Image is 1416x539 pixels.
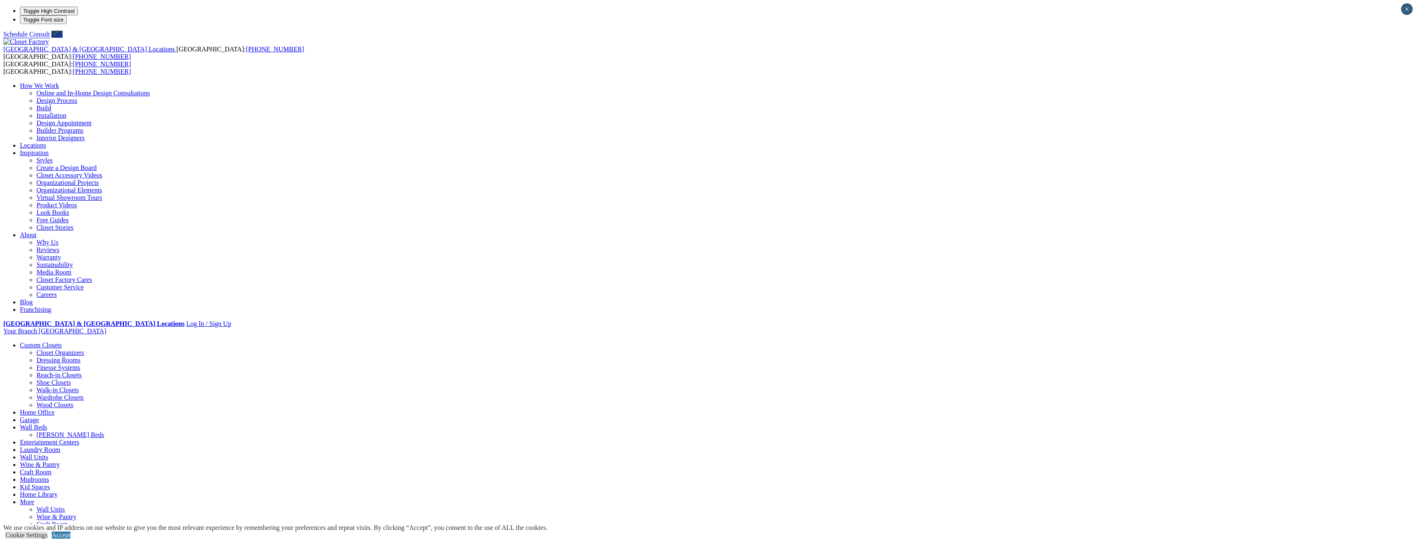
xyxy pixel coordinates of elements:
a: How We Work [20,82,59,89]
a: Build [36,104,51,112]
a: [PHONE_NUMBER] [73,61,131,68]
a: Warranty [36,254,61,261]
a: Interior Designers [36,134,85,141]
a: Craft Room [36,521,68,528]
a: About [20,231,36,238]
a: Wall Units [36,506,65,513]
a: Builder Programs [36,127,83,134]
span: [GEOGRAPHIC_DATA]: [GEOGRAPHIC_DATA]: [3,46,304,60]
a: Wardrobe Closets [36,394,84,401]
a: Installation [36,112,66,119]
a: Finesse Systems [36,364,80,371]
a: Organizational Projects [36,179,99,186]
a: Kid Spaces [20,483,50,490]
span: Toggle Font size [23,17,63,23]
a: [PHONE_NUMBER] [73,68,131,75]
a: Your Branch [GEOGRAPHIC_DATA] [3,328,107,335]
a: Customer Service [36,284,84,291]
a: Wood Closets [36,401,73,408]
a: Sustainability [36,261,73,268]
a: Craft Room [20,469,51,476]
a: Cookie Settings [5,532,48,539]
button: Toggle High Contrast [20,7,78,15]
a: Careers [36,291,57,298]
a: Wall Beds [20,424,47,431]
a: Wall Units [20,454,48,461]
a: Free Guides [36,216,69,223]
a: [PERSON_NAME] Beds [36,431,104,438]
a: More menu text will display only on big screen [20,498,34,505]
a: Franchising [20,306,51,313]
button: Close [1401,3,1413,15]
a: Design Process [36,97,77,104]
a: Styles [36,157,53,164]
a: Dressing Rooms [36,357,80,364]
a: Why Us [36,239,58,246]
a: Locations [20,142,46,149]
img: Closet Factory [3,38,49,46]
div: We use cookies and IP address on our website to give you the most relevant experience by remember... [3,524,547,532]
a: Walk-in Closets [36,386,79,393]
button: Toggle Font size [20,15,67,24]
a: Media Room [36,269,71,276]
a: Custom Closets [20,342,62,349]
a: Blog [20,299,33,306]
a: Look Books [36,209,69,216]
a: Schedule Consult [3,31,50,38]
span: Toggle High Contrast [23,8,75,14]
a: Garage [20,416,39,423]
a: Inspiration [20,149,48,156]
a: Closet Stories [36,224,73,231]
a: Design Appointment [36,119,92,126]
span: [GEOGRAPHIC_DATA] & [GEOGRAPHIC_DATA] Locations [3,46,175,53]
a: Accept [52,532,70,539]
a: Shoe Closets [36,379,71,386]
a: Product Videos [36,202,77,209]
a: Organizational Elements [36,187,102,194]
a: Home Office [20,409,55,416]
a: Laundry Room [20,446,60,453]
a: Mudrooms [20,476,49,483]
a: Closet Organizers [36,349,84,356]
span: [GEOGRAPHIC_DATA]: [GEOGRAPHIC_DATA]: [3,61,131,75]
a: [GEOGRAPHIC_DATA] & [GEOGRAPHIC_DATA] Locations [3,46,177,53]
a: Reviews [36,246,59,253]
a: Entertainment Centers [20,439,80,446]
a: Closet Accessory Videos [36,172,102,179]
a: [PHONE_NUMBER] [73,53,131,60]
a: [GEOGRAPHIC_DATA] & [GEOGRAPHIC_DATA] Locations [3,320,184,327]
a: [PHONE_NUMBER] [246,46,304,53]
a: Wine & Pantry [36,513,76,520]
a: Virtual Showroom Tours [36,194,102,201]
a: Online and In-Home Design Consultations [36,90,150,97]
a: Call [51,31,63,38]
a: Wine & Pantry [20,461,60,468]
a: Home Library [20,491,58,498]
span: [GEOGRAPHIC_DATA] [39,328,106,335]
a: Reach-in Closets [36,371,82,379]
a: Closet Factory Cares [36,276,92,283]
a: Create a Design Board [36,164,97,171]
span: Your Branch [3,328,37,335]
a: Log In / Sign Up [186,320,231,327]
